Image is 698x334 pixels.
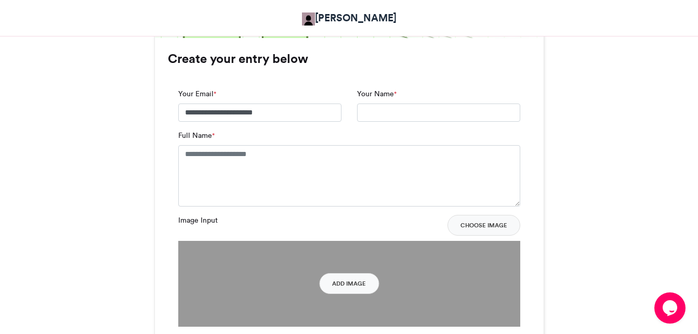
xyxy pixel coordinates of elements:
h3: Create your entry below [168,53,531,65]
label: Image Input [178,215,218,226]
label: Your Name [357,88,397,99]
button: Add Image [319,273,379,294]
label: Full Name [178,130,215,141]
label: Your Email [178,88,216,99]
iframe: chat widget [654,292,688,324]
a: [PERSON_NAME] [302,10,397,25]
img: Adetokunbo Adeyanju [302,12,315,25]
button: Choose Image [447,215,520,236]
